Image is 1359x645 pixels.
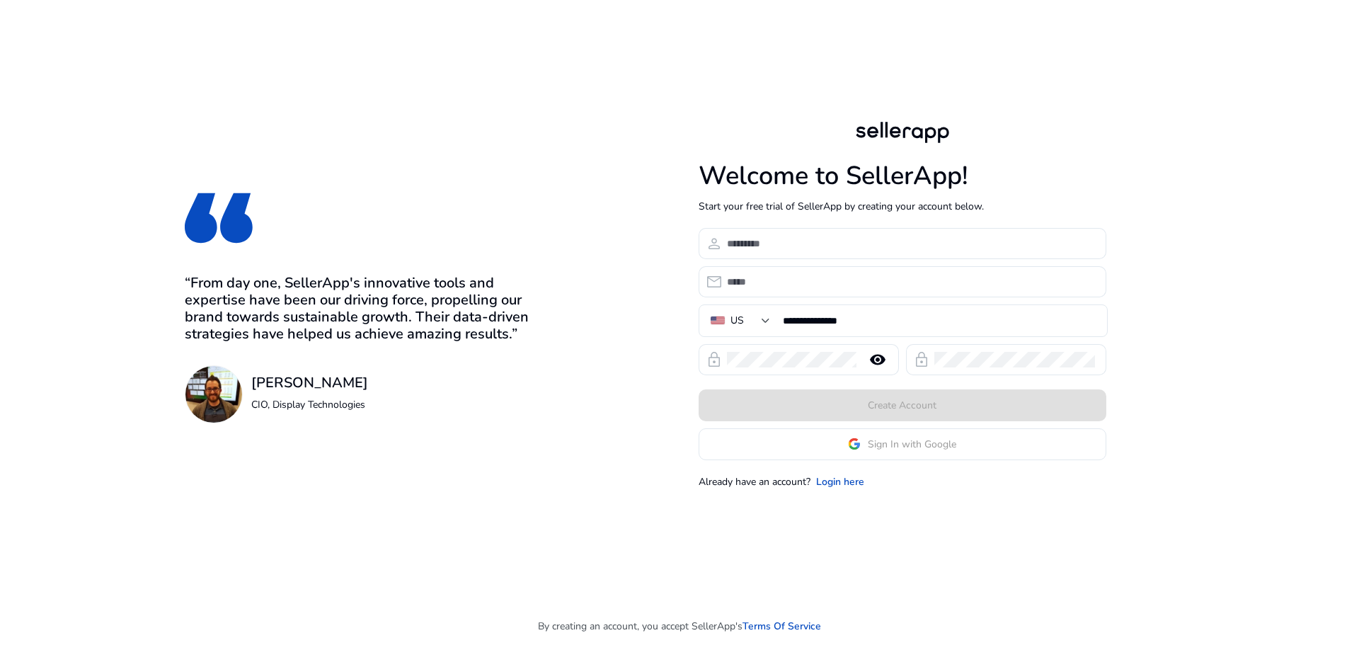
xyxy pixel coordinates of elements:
h3: [PERSON_NAME] [251,375,368,392]
span: person [706,235,723,252]
h3: “From day one, SellerApp's innovative tools and expertise have been our driving force, propelling... [185,275,547,343]
span: email [706,273,723,290]
p: Already have an account? [699,474,810,489]
p: CIO, Display Technologies [251,397,368,412]
span: lock [913,351,930,368]
span: lock [706,351,723,368]
h1: Welcome to SellerApp! [699,161,1106,191]
mat-icon: remove_red_eye [861,351,895,368]
a: Terms Of Service [742,619,821,634]
div: US [730,313,744,329]
a: Login here [816,474,864,489]
p: Start your free trial of SellerApp by creating your account below. [699,199,1106,214]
